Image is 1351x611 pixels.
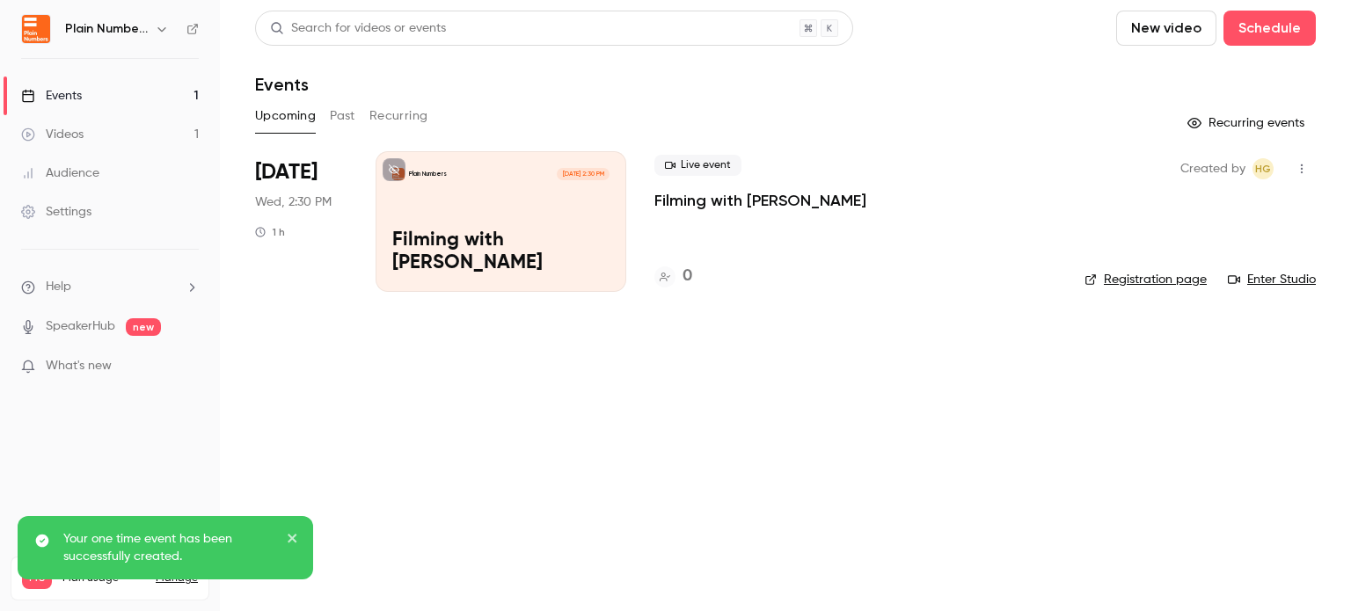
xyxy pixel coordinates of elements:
span: Help [46,278,71,296]
button: Schedule [1223,11,1316,46]
span: What's new [46,357,112,375]
div: Events [21,87,82,105]
div: Search for videos or events [270,19,446,38]
a: SpeakerHub [46,317,115,336]
span: Created by [1180,158,1245,179]
button: Recurring [369,102,428,130]
a: 0 [654,265,692,288]
div: Sep 17 Wed, 2:30 PM (Europe/London) [255,151,347,292]
div: Videos [21,126,84,143]
button: Past [330,102,355,130]
li: help-dropdown-opener [21,278,199,296]
span: HG [1255,158,1271,179]
span: new [126,318,161,336]
span: [DATE] [255,158,318,186]
button: New video [1116,11,1216,46]
a: Filming with [PERSON_NAME] [654,190,866,211]
div: Settings [21,203,91,221]
span: Wed, 2:30 PM [255,193,332,211]
a: Filming with Doug Plain Numbers[DATE] 2:30 PMFilming with [PERSON_NAME] [376,151,626,292]
h6: Plain Numbers [65,20,148,38]
button: Recurring events [1179,109,1316,137]
a: Registration page [1084,271,1207,288]
div: 1 h [255,225,285,239]
a: Enter Studio [1228,271,1316,288]
p: Filming with [PERSON_NAME] [392,229,610,275]
h4: 0 [683,265,692,288]
p: Your one time event has been successfully created. [63,530,274,565]
h1: Events [255,74,309,95]
span: Holly Godsland [1252,158,1274,179]
span: Live event [654,155,741,176]
div: Audience [21,164,99,182]
button: Upcoming [255,102,316,130]
p: Plain Numbers [409,170,447,178]
span: [DATE] 2:30 PM [557,168,609,180]
img: Plain Numbers [22,15,50,43]
button: close [287,530,299,551]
